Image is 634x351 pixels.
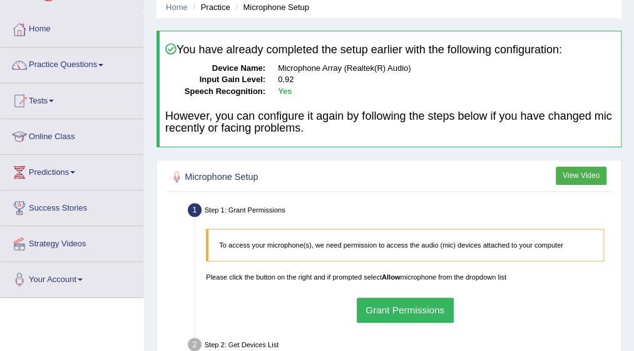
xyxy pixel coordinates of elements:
a: Online Class [1,119,143,150]
dd: 0.92 [278,74,615,86]
a: Success Stories [1,191,143,222]
a: Home [166,3,188,12]
p: Please click the button on the right and if prompted select microphone from the dropdown list [206,272,604,282]
a: Tests [1,83,143,115]
a: Strategy Videos [1,226,143,258]
li: Practice [190,1,230,13]
a: Practice Questions [1,48,143,79]
dt: Device Name: [165,63,265,75]
a: Predictions [1,155,143,186]
b: Yes [278,86,292,96]
li: Microphone Setup [232,1,309,13]
a: Your Account [1,262,143,293]
div: Step 1: Grant Permissions [183,200,616,223]
a: Home [1,12,143,43]
h4: You have already completed the setup earlier with the following configuration: [165,43,615,56]
button: Grant Permissions [357,298,454,322]
button: View Video [556,167,606,185]
b: Allow [382,273,400,281]
p: To access your microphone(s), we need permission to access the audio (mic) devices attached to yo... [219,240,593,250]
h4: However, you can configure it again by following the steps below if you have changed mic recently... [165,110,615,135]
dt: Speech Recognition: [165,86,265,98]
dd: Microphone Array (Realtek(R) Audio) [278,63,615,75]
dt: Input Gain Level: [165,74,265,86]
h2: Microphone Setup [169,169,442,186]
